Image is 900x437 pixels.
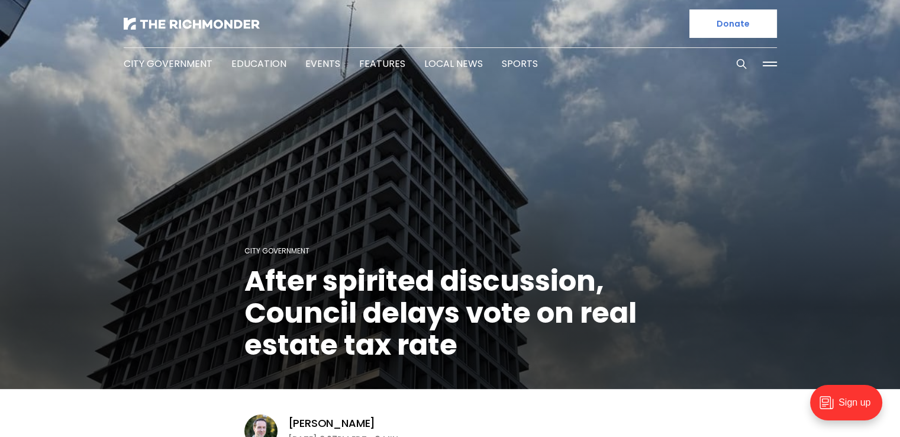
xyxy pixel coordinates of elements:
button: Search this site [733,55,750,73]
a: Features [359,57,405,70]
iframe: portal-trigger [800,379,900,437]
a: [PERSON_NAME] [288,416,376,430]
img: The Richmonder [124,18,260,30]
a: Sports [502,57,538,70]
a: Education [231,57,286,70]
a: Local News [424,57,483,70]
a: Events [305,57,340,70]
a: City Government [244,246,309,256]
a: City Government [124,57,212,70]
h1: After spirited discussion, Council delays vote on real estate tax rate [244,265,656,361]
a: Donate [689,9,777,38]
